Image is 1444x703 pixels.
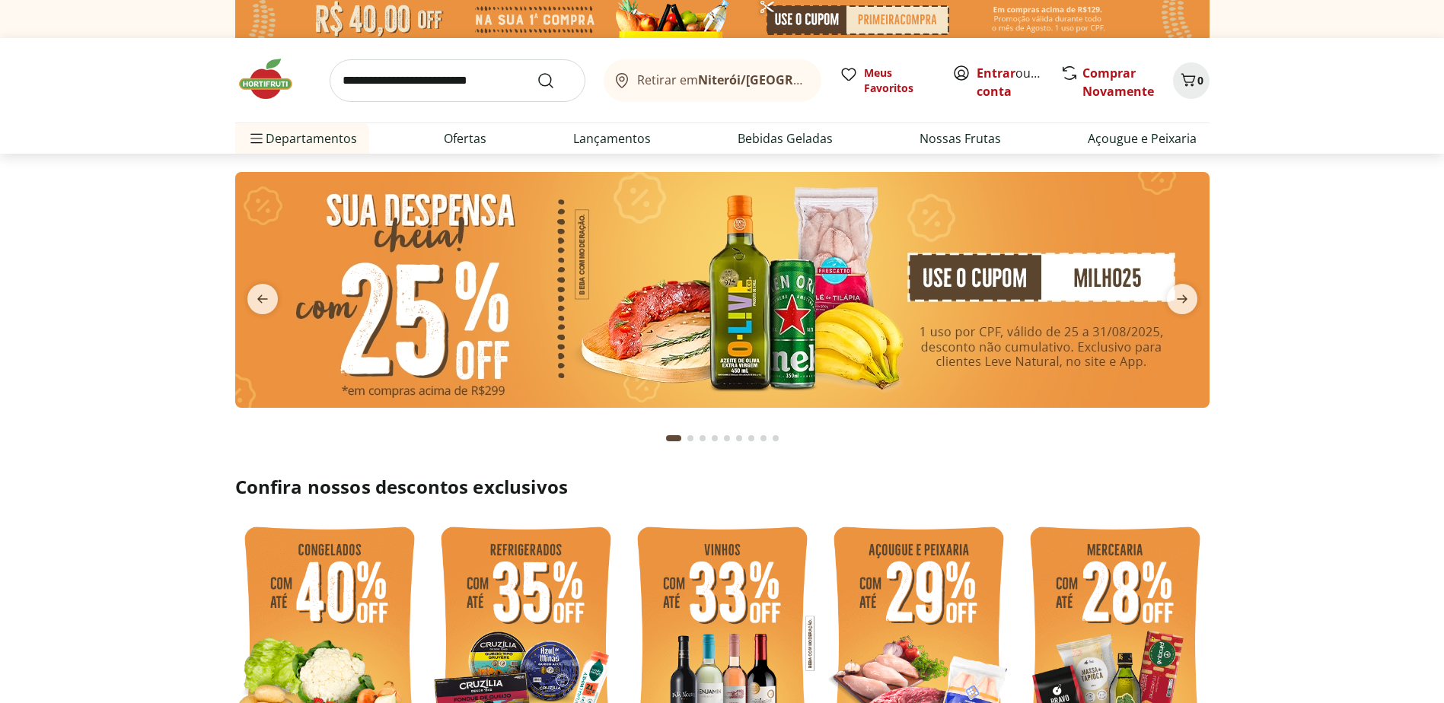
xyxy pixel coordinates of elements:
[235,172,1210,408] img: cupom
[745,420,757,456] button: Go to page 7 from fs-carousel
[573,129,651,148] a: Lançamentos
[1082,65,1154,100] a: Comprar Novamente
[604,59,821,102] button: Retirar emNiterói/[GEOGRAPHIC_DATA]
[757,420,770,456] button: Go to page 8 from fs-carousel
[864,65,934,96] span: Meus Favoritos
[330,59,585,102] input: search
[920,129,1001,148] a: Nossas Frutas
[235,284,290,314] button: previous
[663,420,684,456] button: Current page from fs-carousel
[840,65,934,96] a: Meus Favoritos
[721,420,733,456] button: Go to page 5 from fs-carousel
[444,129,486,148] a: Ofertas
[235,56,311,102] img: Hortifruti
[235,475,1210,499] h2: Confira nossos descontos exclusivos
[977,64,1044,100] span: ou
[1155,284,1210,314] button: next
[733,420,745,456] button: Go to page 6 from fs-carousel
[1197,73,1203,87] span: 0
[247,120,357,157] span: Departamentos
[698,72,872,88] b: Niterói/[GEOGRAPHIC_DATA]
[637,73,805,87] span: Retirar em
[1088,129,1197,148] a: Açougue e Peixaria
[738,129,833,148] a: Bebidas Geladas
[977,65,1015,81] a: Entrar
[977,65,1060,100] a: Criar conta
[696,420,709,456] button: Go to page 3 from fs-carousel
[1173,62,1210,99] button: Carrinho
[770,420,782,456] button: Go to page 9 from fs-carousel
[684,420,696,456] button: Go to page 2 from fs-carousel
[709,420,721,456] button: Go to page 4 from fs-carousel
[247,120,266,157] button: Menu
[537,72,573,90] button: Submit Search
